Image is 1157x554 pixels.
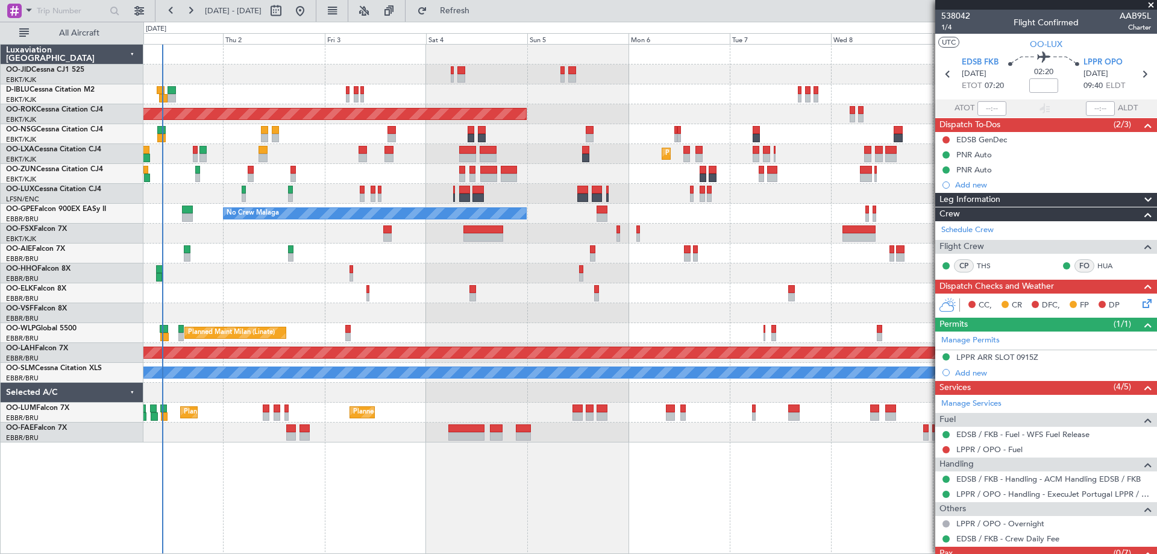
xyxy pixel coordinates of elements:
[939,207,960,221] span: Crew
[1012,300,1022,312] span: CR
[184,403,402,421] div: Planned Maint [GEOGRAPHIC_DATA] ([GEOGRAPHIC_DATA] National)
[6,106,36,113] span: OO-ROK
[6,86,30,93] span: D-IBLU
[223,33,324,44] div: Thu 2
[205,5,262,16] span: [DATE] - [DATE]
[325,33,426,44] div: Fri 3
[956,534,1059,544] a: EDSB / FKB - Crew Daily Fee
[665,145,806,163] div: Planned Maint Kortrijk-[GEOGRAPHIC_DATA]
[6,404,36,412] span: OO-LUM
[122,33,223,44] div: Wed 1
[412,1,484,20] button: Refresh
[188,324,275,342] div: Planned Maint Milan (Linate)
[939,118,1000,132] span: Dispatch To-Dos
[956,444,1023,455] a: LPPR / OPO - Fuel
[1120,22,1151,33] span: Charter
[1014,16,1079,29] div: Flight Confirmed
[227,204,279,222] div: No Crew Malaga
[939,413,956,427] span: Fuel
[1074,259,1094,272] div: FO
[941,335,1000,347] a: Manage Permits
[939,240,984,254] span: Flight Crew
[6,135,36,144] a: EBKT/KJK
[6,155,36,164] a: EBKT/KJK
[31,29,127,37] span: All Aircraft
[941,224,994,236] a: Schedule Crew
[831,33,932,44] div: Wed 8
[6,265,37,272] span: OO-HHO
[6,314,39,323] a: EBBR/BRU
[6,424,67,432] a: OO-FAEFalcon 7X
[6,404,69,412] a: OO-LUMFalcon 7X
[730,33,831,44] div: Tue 7
[6,424,34,432] span: OO-FAE
[37,2,106,20] input: Trip Number
[6,146,101,153] a: OO-LXACessna Citation CJ4
[1114,380,1131,393] span: (4/5)
[6,374,39,383] a: EBBR/BRU
[6,433,39,442] a: EBBR/BRU
[956,134,1007,145] div: EDSB GenDec
[955,368,1151,378] div: Add new
[939,502,966,516] span: Others
[6,66,84,74] a: OO-JIDCessna CJ1 525
[956,474,1141,484] a: EDSB / FKB - Handling - ACM Handling EDSB / FKB
[426,33,527,44] div: Sat 4
[6,206,106,213] a: OO-GPEFalcon 900EX EASy II
[1114,118,1131,131] span: (2/3)
[939,280,1054,294] span: Dispatch Checks and Weather
[1030,38,1062,51] span: OO-LUX
[1034,66,1053,78] span: 02:20
[6,215,39,224] a: EBBR/BRU
[6,75,36,84] a: EBKT/KJK
[6,235,36,244] a: EBKT/KJK
[6,225,67,233] a: OO-FSXFalcon 7X
[6,106,103,113] a: OO-ROKCessna Citation CJ4
[941,398,1002,410] a: Manage Services
[962,68,986,80] span: [DATE]
[1080,300,1089,312] span: FP
[6,414,39,423] a: EBBR/BRU
[956,165,992,175] div: PNR Auto
[939,458,974,471] span: Handling
[6,146,34,153] span: OO-LXA
[956,489,1151,499] a: LPPR / OPO - Handling - ExecuJet Portugal LPPR / OPO
[13,24,131,43] button: All Aircraft
[6,334,39,343] a: EBBR/BRU
[977,101,1006,116] input: --:--
[956,352,1038,362] div: LPPR ARR SLOT 0915Z
[6,285,66,292] a: OO-ELKFalcon 8X
[1083,57,1123,69] span: LPPR OPO
[6,115,36,124] a: EBKT/KJK
[939,381,971,395] span: Services
[6,126,36,133] span: OO-NSG
[6,354,39,363] a: EBBR/BRU
[527,33,629,44] div: Sun 5
[6,186,34,193] span: OO-LUX
[933,33,1034,44] div: Thu 9
[1083,80,1103,92] span: 09:40
[6,66,31,74] span: OO-JID
[941,10,970,22] span: 538042
[979,300,992,312] span: CC,
[1114,318,1131,330] span: (1/1)
[956,429,1090,439] a: EDSB / FKB - Fuel - WFS Fuel Release
[1042,300,1060,312] span: DFC,
[6,225,34,233] span: OO-FSX
[6,274,39,283] a: EBBR/BRU
[6,254,39,263] a: EBBR/BRU
[6,325,36,332] span: OO-WLP
[1109,300,1120,312] span: DP
[6,206,34,213] span: OO-GPE
[6,175,36,184] a: EBKT/KJK
[6,345,35,352] span: OO-LAH
[6,166,36,173] span: OO-ZUN
[6,186,101,193] a: OO-LUXCessna Citation CJ4
[6,345,68,352] a: OO-LAHFalcon 7X
[6,86,95,93] a: D-IBLUCessna Citation M2
[941,22,970,33] span: 1/4
[985,80,1004,92] span: 07:20
[6,305,34,312] span: OO-VSF
[962,80,982,92] span: ETOT
[956,518,1044,529] a: LPPR / OPO - Overnight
